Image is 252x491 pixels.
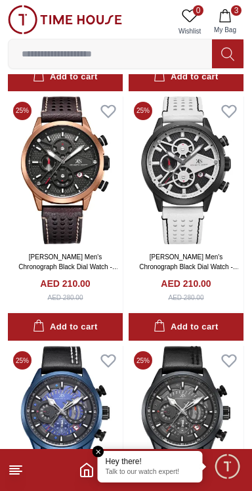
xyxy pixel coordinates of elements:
[48,293,83,303] div: AED 280.00
[93,446,104,458] em: Close tooltip
[134,351,152,370] span: 25 %
[173,26,206,36] span: Wishlist
[106,456,195,467] div: Hey there!
[33,70,97,85] div: Add to cart
[8,313,123,341] button: Add to cart
[231,5,241,16] span: 3
[8,96,123,244] img: Kenneth Scott Men's Chronograph Black Dial Watch - K25108-DLDB
[8,5,122,34] img: ...
[209,25,241,35] span: My Bag
[154,70,218,85] div: Add to cart
[13,102,31,120] span: 25 %
[161,277,211,290] h4: AED 210.00
[18,253,118,280] a: [PERSON_NAME] Men's Chronograph Black Dial Watch - K25108-DLDB
[8,63,123,91] button: Add to cart
[79,462,94,478] a: Home
[169,293,204,303] div: AED 280.00
[193,5,203,16] span: 0
[33,320,97,335] div: Add to cart
[206,5,244,39] button: 3My Bag
[106,468,195,477] p: Talk to our watch expert!
[13,351,31,370] span: 25 %
[213,452,242,481] div: Chat Widget
[139,253,239,280] a: [PERSON_NAME] Men's Chronograph Black Dial Watch - K25108-BLWB
[173,5,206,39] a: 0Wishlist
[154,320,218,335] div: Add to cart
[40,277,90,290] h4: AED 210.00
[129,63,243,91] button: Add to cart
[129,96,243,244] img: Kenneth Scott Men's Chronograph Black Dial Watch - K25108-BLWB
[129,313,243,341] button: Add to cart
[134,102,152,120] span: 25 %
